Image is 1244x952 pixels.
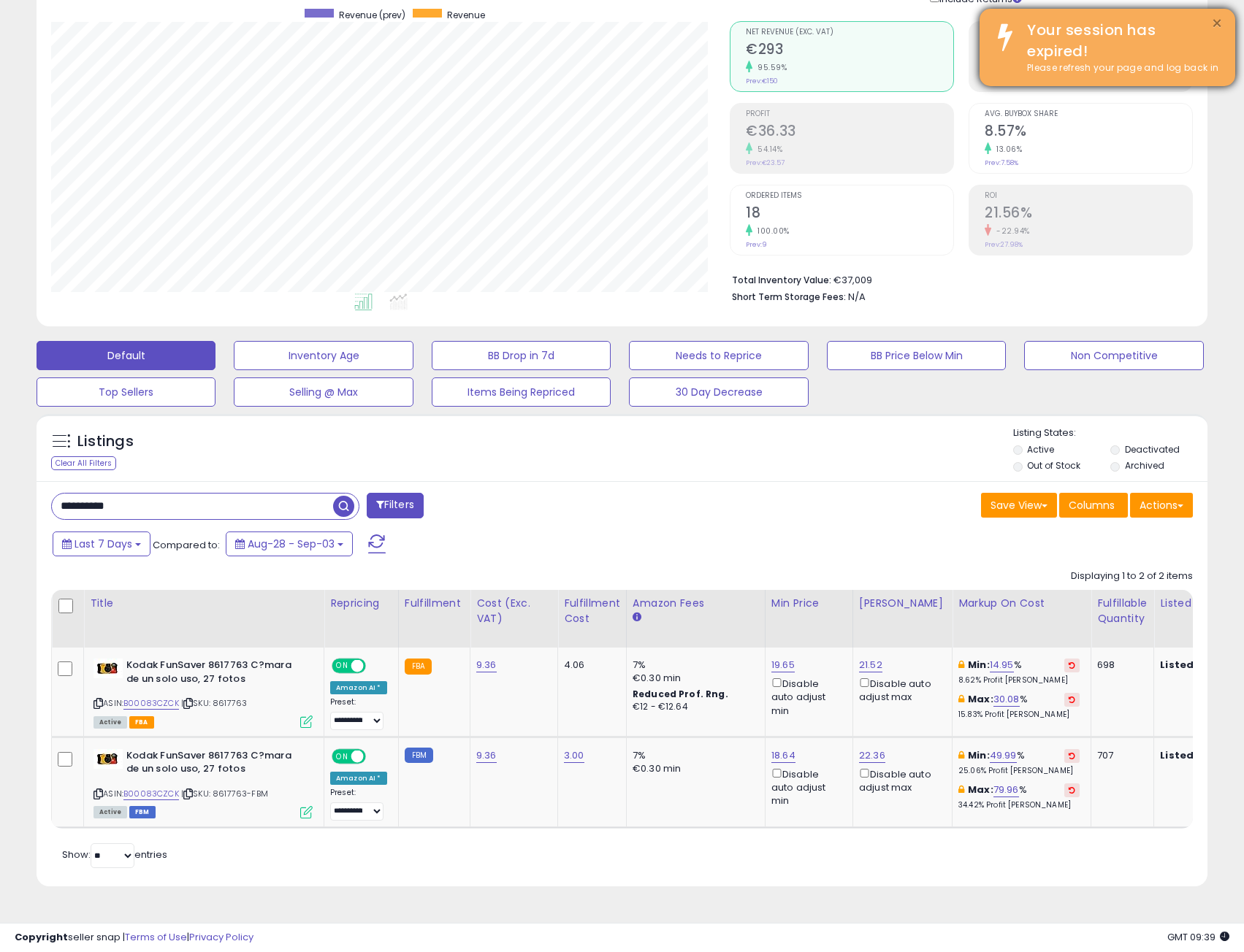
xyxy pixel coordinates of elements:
[958,710,1080,720] p: 15.83% Profit [PERSON_NAME]
[771,675,842,718] div: Disable auto adjust min
[53,531,150,556] button: Last 7 Days
[752,144,782,155] small: 54.14%
[827,341,1006,370] button: BB Price Below Min
[859,675,941,704] div: Disable auto adjust max
[985,240,1023,249] small: Prev: 27.98%
[732,270,1182,288] li: €37,009
[330,596,392,611] div: Repricing
[958,659,1080,686] div: %
[330,772,387,785] div: Amazon AI *
[859,596,946,611] div: [PERSON_NAME]
[447,9,485,21] span: Revenue
[1013,426,1207,440] p: Listing States:
[330,681,387,694] div: Amazon AI *
[633,659,754,672] div: 7%
[248,537,335,551] span: Aug-28 - Sep-03
[62,848,167,861] span: Show: entries
[37,341,215,370] button: Default
[746,41,953,61] h2: €293
[330,697,387,730] div: Preset:
[633,672,754,685] div: €0.30 min
[958,783,1080,810] div: %
[226,531,353,556] button: Aug-28 - Sep-03
[993,783,1019,797] a: 79.96
[564,659,615,672] div: 4.06
[75,537,132,551] span: Last 7 Days
[746,240,767,249] small: Prev: 9
[37,377,215,407] button: Top Sellers
[125,930,187,944] a: Terms of Use
[126,659,304,689] b: Kodak FunSaver 8617763 C?mara de un solo uso, 27 fotos
[958,800,1080,810] p: 34.42% Profit [PERSON_NAME]
[746,28,953,37] span: Net Revenue (Exc. VAT)
[958,596,1085,611] div: Markup on Cost
[15,930,68,944] strong: Copyright
[364,750,387,762] span: OFF
[1027,459,1080,472] label: Out of Stock
[123,788,179,800] a: B00083CZCK
[633,596,759,611] div: Amazon Fees
[732,291,846,303] b: Short Term Storage Fees:
[981,493,1057,518] button: Save View
[985,192,1192,200] span: ROI
[1125,443,1180,456] label: Deactivated
[1125,459,1164,472] label: Archived
[953,590,1091,648] th: The percentage added to the cost of goods (COGS) that forms the calculator for Min & Max prices.
[129,806,156,818] span: FBM
[1130,493,1193,518] button: Actions
[564,748,584,763] a: 3.00
[985,158,1018,167] small: Prev: 7.58%
[629,341,808,370] button: Needs to Reprice
[94,659,123,678] img: 31c9wO4YQWL._SL40_.jpg
[90,596,318,611] div: Title
[633,701,754,713] div: €12 - €12.64
[1071,569,1193,583] div: Displaying 1 to 2 of 2 items
[189,930,253,944] a: Privacy Policy
[94,806,127,818] span: All listings currently available for purchase on Amazon
[752,226,790,237] small: 100.00%
[1097,596,1148,626] div: Fulfillable Quantity
[94,749,313,817] div: ASIN:
[633,688,728,700] b: Reduced Prof. Rng.
[1167,930,1229,944] span: 2025-09-12 09:39 GMT
[958,693,1080,720] div: %
[1016,61,1224,75] div: Please refresh your page and log back in
[991,144,1022,155] small: 13.06%
[405,748,433,763] small: FBM
[746,158,785,167] small: Prev: €23.57
[405,596,464,611] div: Fulfillment
[1097,659,1142,672] div: 698
[15,931,253,945] div: seller snap | |
[94,716,127,729] span: All listings currently available for purchase on Amazon
[985,123,1192,142] h2: 8.57%
[771,658,795,672] a: 19.65
[405,659,432,675] small: FBA
[1160,748,1226,762] b: Listed Price:
[1097,749,1142,762] div: 707
[1160,658,1226,672] b: Listed Price:
[993,692,1020,707] a: 30.08
[985,110,1192,118] span: Avg. Buybox Share
[432,377,611,407] button: Items Being Repriced
[633,762,754,775] div: €0.30 min
[234,377,413,407] button: Selling @ Max
[991,226,1030,237] small: -22.94%
[968,658,990,672] b: Min:
[476,596,552,626] div: Cost (Exc. VAT)
[77,431,134,452] h5: Listings
[629,377,808,407] button: 30 Day Decrease
[181,788,268,799] span: | SKU: 8617763-FBM
[1024,341,1203,370] button: Non Competitive
[990,748,1017,763] a: 49.99
[958,675,1080,686] p: 8.62% Profit [PERSON_NAME]
[732,274,831,286] b: Total Inventory Value:
[333,660,351,672] span: ON
[746,192,953,200] span: Ordered Items
[234,341,413,370] button: Inventory Age
[1211,15,1223,33] button: ×
[746,77,778,85] small: Prev: €150
[333,750,351,762] span: ON
[633,749,754,762] div: 7%
[746,110,953,118] span: Profit
[968,748,990,762] b: Min:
